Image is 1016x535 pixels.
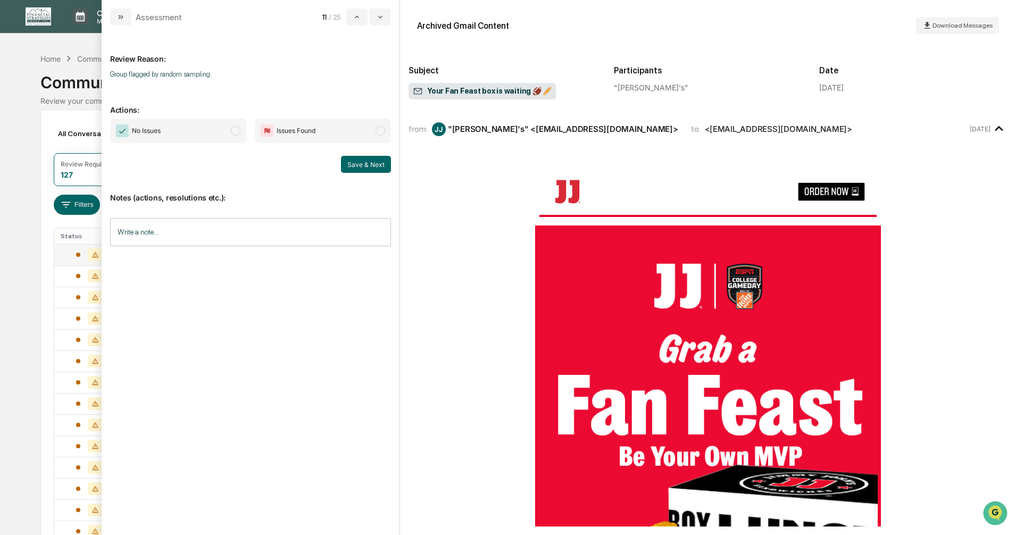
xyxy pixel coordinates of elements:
p: Manage Tasks [88,18,142,25]
img: Order Now [538,173,878,210]
img: Checkmark [116,124,129,137]
div: JJ [432,122,446,136]
span: Issues Found [277,126,315,136]
h2: Subject [409,65,597,76]
p: Group flagged by random sampling. [110,70,391,78]
span: • [88,145,92,153]
span: • [88,173,92,182]
span: 11 [322,13,327,21]
div: Review your communication records across channels [40,96,975,105]
button: See all [165,116,194,129]
div: 🔎 [11,239,19,247]
span: [PERSON_NAME] [33,145,86,153]
a: 🗄️Attestations [73,213,136,232]
button: Filters [54,195,100,215]
div: We're available if you need us! [48,92,146,101]
img: 8933085812038_c878075ebb4cc5468115_72.jpg [22,81,41,101]
div: 127 [61,170,73,179]
div: 🖐️ [11,219,19,227]
a: 🔎Data Lookup [6,233,71,253]
span: [PERSON_NAME] [33,173,86,182]
div: <[EMAIL_ADDRESS][DOMAIN_NAME]> [705,124,852,134]
span: Download Messages [932,22,993,29]
span: to: [691,124,701,134]
time: Saturday, September 27, 2025 at 11:07:57 AM [970,125,990,133]
span: No Issues [132,126,161,136]
div: [DATE] [819,83,844,92]
div: 🗄️ [77,219,86,227]
p: How can we help? [11,22,194,39]
span: [DATE] [94,145,116,153]
div: Archived Gmail Content [417,21,509,31]
button: Start new chat [181,85,194,97]
div: Past conversations [11,118,71,127]
iframe: Open customer support [982,500,1011,529]
h2: Date [819,65,1007,76]
span: Pylon [106,264,129,272]
th: Status [54,228,123,244]
p: Review Reason: [110,41,391,63]
div: Communications Archive [40,64,975,92]
img: Jack Rasmussen [11,163,28,180]
span: Attestations [88,218,132,228]
div: Review Required [61,160,112,168]
a: 🖐️Preclearance [6,213,73,232]
p: Actions: [110,93,391,114]
button: Download Messages [916,17,999,34]
img: 1746055101610-c473b297-6a78-478c-a979-82029cc54cd1 [21,145,30,154]
span: from: [409,124,428,134]
span: / 25 [329,13,344,21]
div: All Conversations [54,125,134,142]
span: [DATE] [94,173,116,182]
div: Assessment [136,12,182,22]
a: Powered byPylon [75,263,129,272]
img: Flag [261,124,273,137]
div: "[PERSON_NAME]'s" <[EMAIL_ADDRESS][DOMAIN_NAME]> [448,124,678,134]
span: Your Fan Feast box is waiting 🏈 🥖 [413,86,552,97]
img: Jack Rasmussen [11,135,28,152]
div: "[PERSON_NAME]'s" [614,83,802,92]
img: 1746055101610-c473b297-6a78-478c-a979-82029cc54cd1 [21,174,30,182]
p: Notes (actions, resolutions etc.): [110,180,391,202]
button: Save & Next [341,156,391,173]
img: 1746055101610-c473b297-6a78-478c-a979-82029cc54cd1 [11,81,30,101]
img: logo [26,7,51,26]
div: Home [40,54,61,63]
span: Data Lookup [21,238,67,248]
span: Preclearance [21,218,69,228]
h2: Participants [614,65,802,76]
p: Calendar [88,9,142,18]
div: Communications Archive [77,54,163,63]
span: Get your choice of sandwich, toasted sandwich, or wrap & much more [610,155,806,163]
div: Start new chat [48,81,174,92]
